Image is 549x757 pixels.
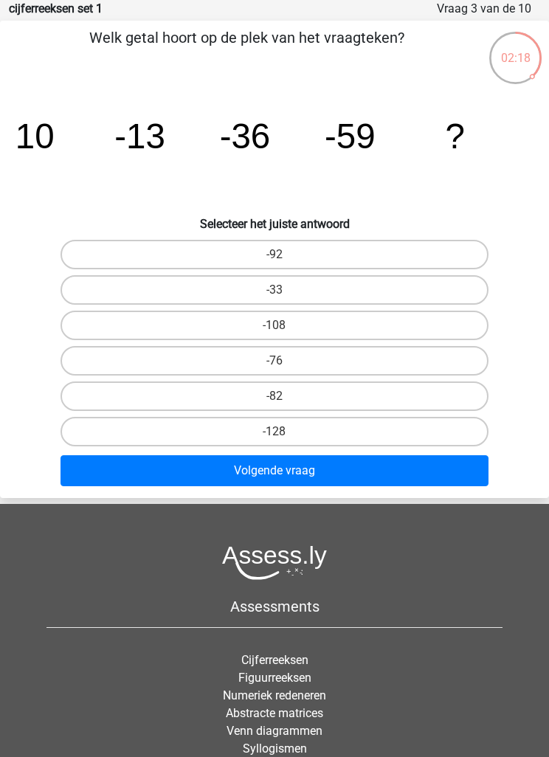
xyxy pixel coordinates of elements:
[61,346,489,376] label: -76
[46,598,503,615] h5: Assessments
[6,27,488,71] p: Welk getal hoort op de plek van het vraagteken?
[223,688,326,702] a: Numeriek redeneren
[114,117,165,156] tspan: -13
[488,30,543,67] div: 02:18
[238,671,311,685] a: Figuurreeksen
[325,117,376,156] tspan: -59
[61,381,489,411] label: -82
[6,214,543,231] h6: Selecteer het juiste antwoord
[61,311,489,340] label: -108
[446,117,465,156] tspan: ?
[226,706,323,720] a: Abstracte matrices
[9,1,103,15] strong: cijferreeksen set 1
[220,117,271,156] tspan: -36
[227,724,322,738] a: Venn diagrammen
[61,275,489,305] label: -33
[222,545,327,580] img: Assessly logo
[61,455,489,486] button: Volgende vraag
[61,417,489,446] label: -128
[61,240,489,269] label: -92
[241,653,308,667] a: Cijferreeksen
[243,742,307,756] a: Syllogismen
[15,117,55,156] tspan: 10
